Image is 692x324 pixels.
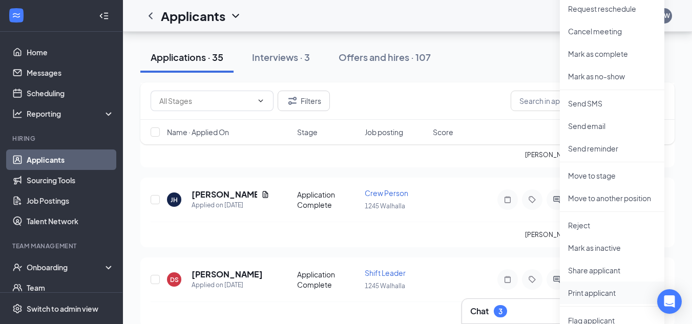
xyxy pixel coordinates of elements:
svg: Note [501,196,514,204]
div: Application Complete [297,269,359,290]
p: [PERSON_NAME] has applied more than . [525,150,664,159]
div: Reporting [27,109,115,119]
h5: [PERSON_NAME] [192,269,263,280]
a: Team [27,277,114,298]
h1: Applicants [161,7,225,25]
span: Shift Leader [365,268,406,277]
div: 3 [498,307,502,316]
button: Filter Filters [278,91,330,111]
p: [PERSON_NAME] has applied more than . [525,230,664,239]
div: Team Management [12,242,112,250]
a: Applicants [27,149,114,170]
svg: ChevronDown [229,10,242,22]
div: Onboarding [27,262,106,272]
svg: ChevronLeft [144,10,157,22]
a: Home [27,42,114,62]
svg: Analysis [12,109,23,119]
div: Applied on [DATE] [192,280,263,290]
div: Switch to admin view [27,304,98,314]
span: Job posting [365,127,403,137]
svg: ActiveChat [551,275,563,284]
svg: Document [261,190,269,199]
span: Score [433,127,453,137]
div: GW [659,11,670,20]
input: Search in applications [511,91,664,111]
input: All Stages [159,95,253,106]
h5: [PERSON_NAME] [192,189,257,200]
span: Crew Person [365,188,408,198]
svg: Settings [12,304,23,314]
svg: ChevronDown [257,97,265,105]
div: Hiring [12,134,112,143]
svg: Note [501,275,514,284]
a: Job Postings [27,190,114,211]
div: Applied on [DATE] [192,200,269,210]
svg: ActiveChat [551,196,563,204]
svg: Tag [526,275,538,284]
a: Messages [27,62,114,83]
h3: Chat [470,306,489,317]
div: Interviews · 3 [252,51,310,63]
div: Offers and hires · 107 [339,51,431,63]
div: DS [170,275,179,284]
a: Talent Network [27,211,114,231]
svg: Collapse [99,11,109,21]
span: 1245 Walhalla [365,202,405,210]
svg: Filter [286,95,299,107]
svg: Tag [526,196,538,204]
svg: WorkstreamLogo [11,10,22,20]
span: 1245 Walhalla [365,282,405,290]
span: Name · Applied On [167,127,229,137]
div: Application Complete [297,189,359,210]
div: JH [171,196,178,204]
span: Stage [297,127,318,137]
a: Sourcing Tools [27,170,114,190]
svg: UserCheck [12,262,23,272]
div: Open Intercom Messenger [657,289,682,314]
div: Applications · 35 [151,51,223,63]
a: Scheduling [27,83,114,103]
